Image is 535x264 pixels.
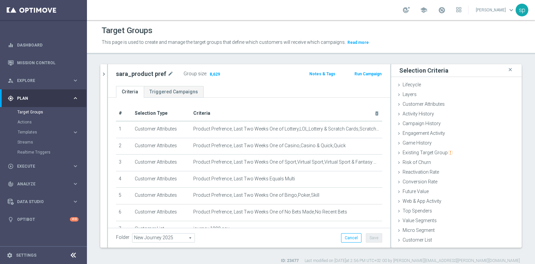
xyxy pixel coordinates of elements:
h2: sara_product pref [116,70,166,78]
span: Customer List [403,237,432,243]
span: keyboard_arrow_down [508,6,515,14]
span: Reactivation Rate [403,169,439,175]
th: # [116,106,132,121]
button: track_changes Analyze keyboard_arrow_right [7,181,79,187]
td: Customer Attributes [132,138,191,155]
td: 1 [116,121,132,138]
span: Activity History [403,111,434,116]
i: keyboard_arrow_right [72,181,79,187]
div: +10 [70,217,79,222]
a: Settings [16,253,36,257]
span: Product Prefrence, Last Two Weeks One of Lottery,LOL,Lottery & Scratch Cards,Scratch Cards [193,126,380,132]
i: keyboard_arrow_right [72,163,79,169]
div: Explore [8,78,72,84]
span: Product Prefrence, Last Two Weeks One of No Bets Made,No Recent Bets [193,209,347,215]
a: Optibot [17,210,70,228]
a: Mission Control [17,54,79,72]
a: [PERSON_NAME]keyboard_arrow_down [475,5,516,15]
a: Actions [17,119,70,125]
span: Lifecycle [403,82,421,87]
button: Run Campaign [354,70,382,78]
span: journey 1009.csv [193,226,229,232]
button: gps_fixed Plan keyboard_arrow_right [7,96,79,101]
label: Group size [184,71,206,77]
a: Streams [17,140,70,145]
a: Criteria [116,86,144,98]
div: Optibot [8,210,79,228]
span: 8,629 [209,72,221,78]
a: Triggered Campaigns [144,86,204,98]
h1: Target Groups [102,26,152,35]
button: play_circle_outline Execute keyboard_arrow_right [7,164,79,169]
i: track_changes [8,181,14,187]
button: Notes & Tags [309,70,336,78]
div: Execute [8,163,72,169]
button: Mission Control [7,60,79,66]
i: gps_fixed [8,95,14,101]
button: person_search Explore keyboard_arrow_right [7,78,79,83]
button: Templates keyboard_arrow_right [17,129,79,135]
a: Target Groups [17,109,70,115]
td: 5 [116,188,132,204]
button: equalizer Dashboard [7,42,79,48]
div: Mission Control [8,54,79,72]
button: Read more [347,39,369,46]
button: Data Studio keyboard_arrow_right [7,199,79,204]
span: Templates [18,130,66,134]
span: Product Prefrence, Last Two Weeks One of Bingo,Poker,Skill [193,192,319,198]
span: Criteria [193,110,210,116]
td: Customer Attributes [132,188,191,204]
i: keyboard_arrow_right [72,129,79,136]
div: Templates [17,127,86,137]
th: Selection Type [132,106,191,121]
label: ID: 23477 [281,258,299,264]
span: Product Prefrence, Last Two Weeks One of Sport,Virtual Sport,Virtual Sport & Fantasy Mister [193,159,380,165]
td: 4 [116,171,132,188]
i: chevron_right [101,71,107,77]
div: Templates [18,130,72,134]
label: : [206,71,207,77]
span: Explore [17,79,72,83]
i: settings [7,252,13,258]
button: chevron_right [100,64,107,84]
span: Plan [17,96,72,100]
i: lightbulb [8,216,14,223]
span: Customer Attributes [403,101,445,107]
td: Customer Attributes [132,204,191,221]
div: lightbulb Optibot +10 [7,217,79,222]
div: Analyze [8,181,72,187]
span: Web & App Activity [403,198,441,204]
i: equalizer [8,42,14,48]
td: 6 [116,204,132,221]
span: Product Prefrence, Last Two Weeks Equals Multi [193,176,295,182]
a: Realtime Triggers [17,150,70,155]
span: Conversion Rate [403,179,437,184]
span: Engagement Activity [403,130,445,136]
span: Data Studio [17,200,72,204]
td: 2 [116,138,132,155]
i: person_search [8,78,14,84]
label: Last modified on [DATE] at 2:56 PM UTC+02:00 by [PERSON_NAME][EMAIL_ADDRESS][PERSON_NAME][DOMAIN_... [305,258,520,264]
span: Existing Target Group [403,150,453,155]
td: Customer Attributes [132,155,191,171]
span: Campaign History [403,121,441,126]
span: Product Prefrence, Last Two Weeks One of Casino,Casino & Quick,Quick [193,143,346,149]
td: 7 [116,221,132,238]
label: Folder [116,235,129,240]
a: Dashboard [17,36,79,54]
i: mode_edit [168,70,174,78]
span: Value Segments [403,218,437,223]
div: Streams [17,137,86,147]
span: school [420,6,427,14]
i: play_circle_outline [8,163,14,169]
div: Plan [8,95,72,101]
span: Future Value [403,189,429,194]
span: Analyze [17,182,72,186]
